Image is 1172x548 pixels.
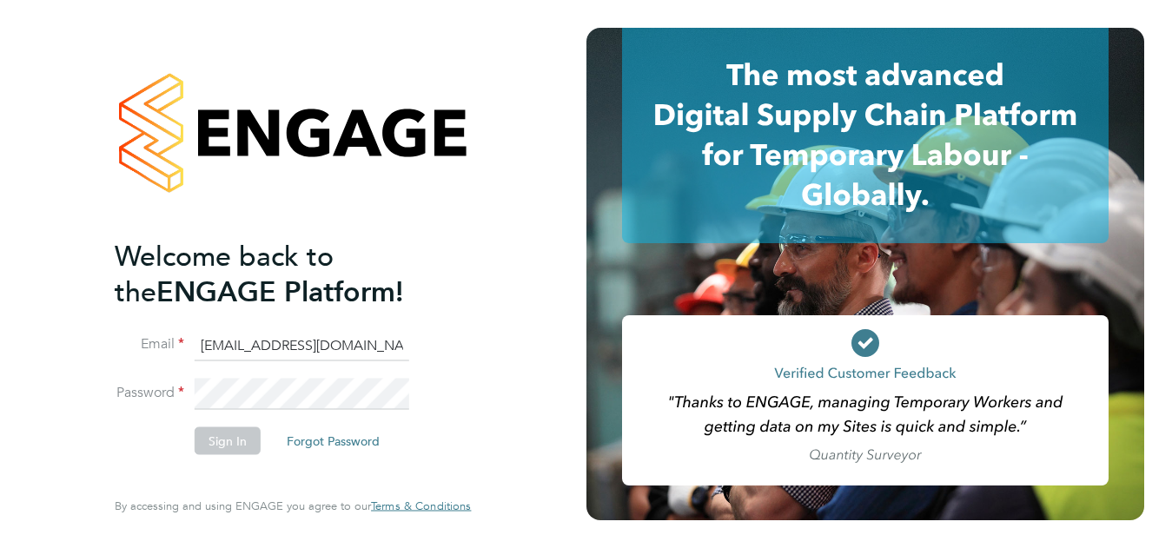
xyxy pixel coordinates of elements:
span: By accessing and using ENGAGE you agree to our [115,498,471,513]
label: Email [115,335,184,353]
input: Enter your work email... [195,330,409,361]
label: Password [115,384,184,402]
button: Sign In [195,427,261,455]
a: Terms & Conditions [371,499,471,513]
span: Welcome back to the [115,239,334,308]
span: Terms & Conditions [371,498,471,513]
h2: ENGAGE Platform! [115,238,454,309]
button: Forgot Password [273,427,394,455]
